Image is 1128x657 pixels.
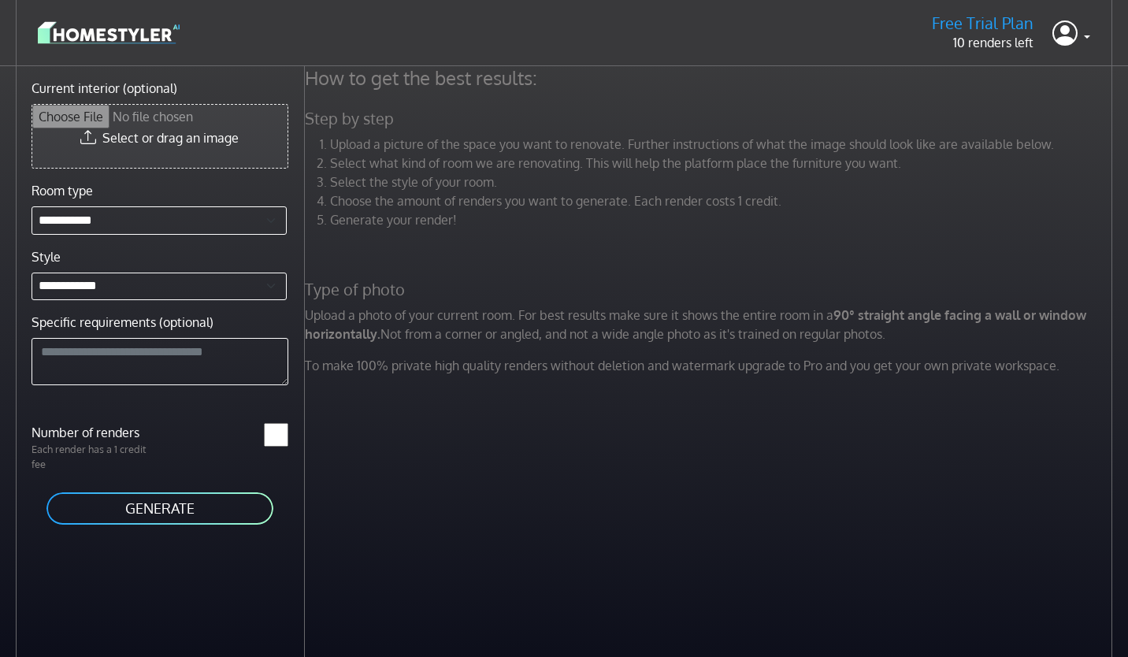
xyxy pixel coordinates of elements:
p: Upload a photo of your current room. For best results make sure it shows the entire room in a Not... [295,306,1126,343]
li: Generate your render! [330,210,1116,229]
label: Current interior (optional) [32,79,177,98]
p: To make 100% private high quality renders without deletion and watermark upgrade to Pro and you g... [295,356,1126,375]
h5: Type of photo [295,280,1126,299]
li: Select what kind of room we are renovating. This will help the platform place the furniture you w... [330,154,1116,173]
img: logo-3de290ba35641baa71223ecac5eacb59cb85b4c7fdf211dc9aaecaaee71ea2f8.svg [38,19,180,46]
label: Style [32,247,61,266]
label: Number of renders [22,423,160,442]
h5: Step by step [295,109,1126,128]
p: 10 renders left [932,33,1033,52]
p: Each render has a 1 credit fee [22,442,160,472]
label: Room type [32,181,93,200]
label: Specific requirements (optional) [32,313,213,332]
li: Choose the amount of renders you want to generate. Each render costs 1 credit. [330,191,1116,210]
h5: Free Trial Plan [932,13,1033,33]
button: GENERATE [45,491,275,526]
h4: How to get the best results: [295,66,1126,90]
li: Select the style of your room. [330,173,1116,191]
li: Upload a picture of the space you want to renovate. Further instructions of what the image should... [330,135,1116,154]
strong: 90° straight angle facing a wall or window horizontally. [305,307,1086,342]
